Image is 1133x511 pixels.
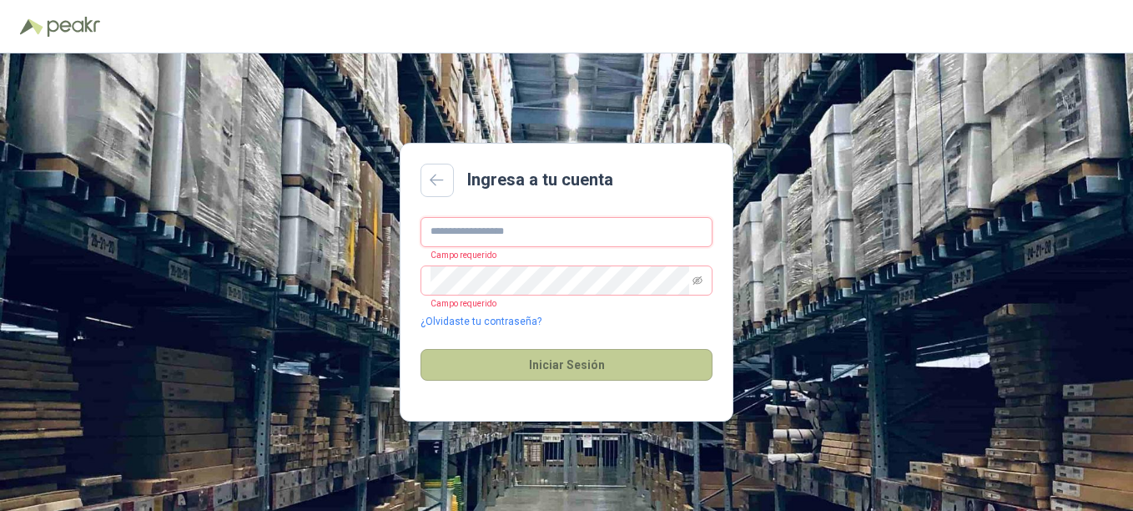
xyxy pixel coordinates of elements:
span: eye-invisible [692,276,702,286]
p: Campo requerido [420,296,496,311]
a: ¿Olvidaste tu contraseña? [420,314,541,330]
img: Logo [20,18,43,35]
img: Peakr [47,17,100,37]
p: Campo requerido [420,247,496,262]
h2: Ingresa a tu cuenta [467,167,613,193]
button: Iniciar Sesión [420,349,713,381]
